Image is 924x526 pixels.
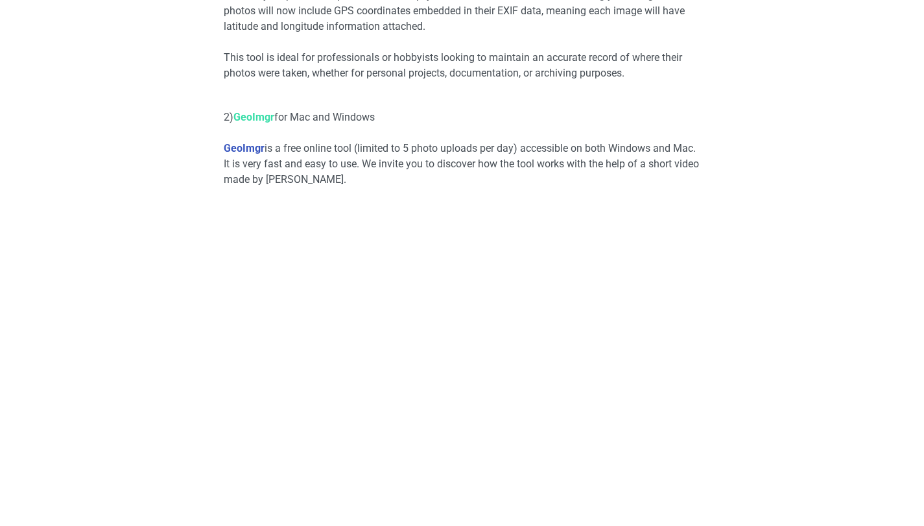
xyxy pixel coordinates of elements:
[224,141,701,187] p: is a free online tool (limited to 5 photo uploads per day) accessible on both Windows and Mac. It...
[224,142,265,154] a: GeoImgr
[224,110,701,125] p: 2) for Mac and Windows
[224,50,701,81] p: This tool is ideal for professionals or hobbyists looking to maintain an accurate record of where...
[233,111,274,123] a: GeoImgr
